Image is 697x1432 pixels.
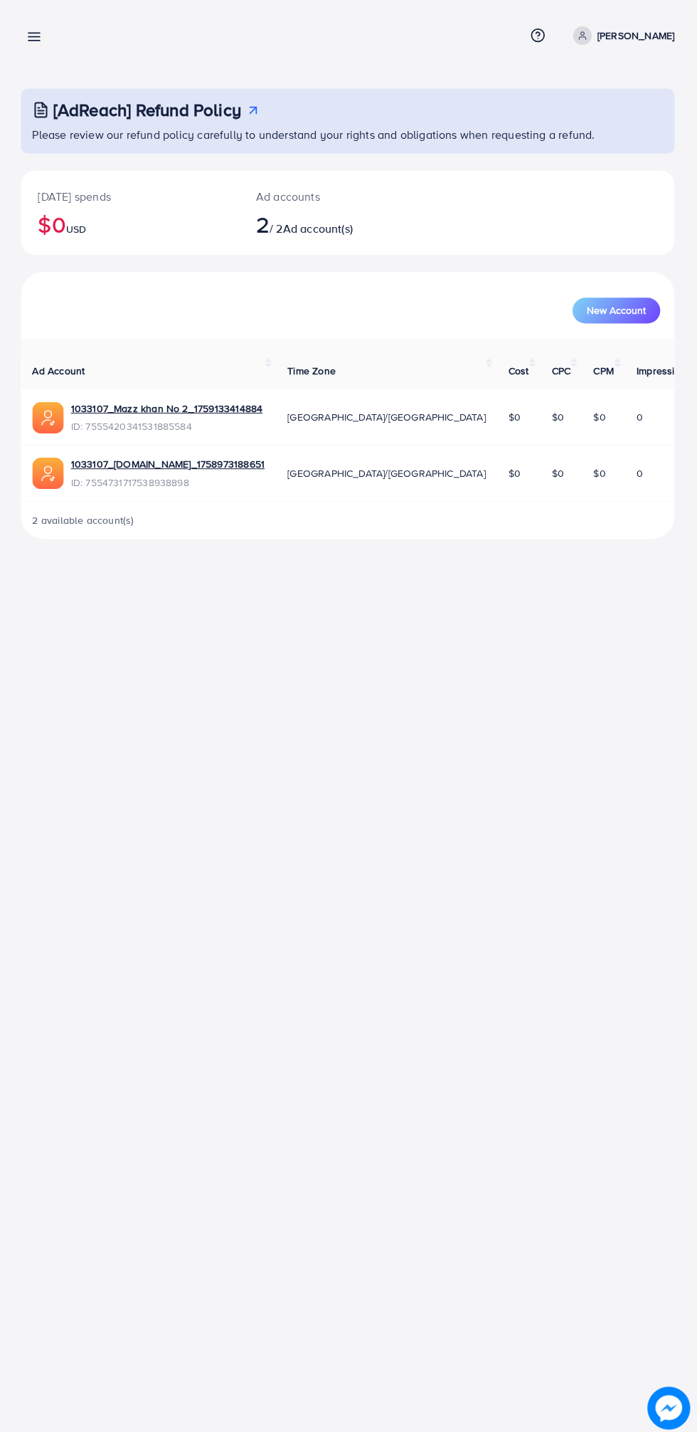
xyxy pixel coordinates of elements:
[289,362,336,377] span: Time Zone
[34,125,666,142] p: Please review our refund policy carefully to understand your rights and obligations when requesti...
[509,409,521,423] span: $0
[593,409,605,423] span: $0
[257,207,270,240] span: 2
[34,401,65,432] img: ic-ads-acc.e4c84228.svg
[573,297,660,322] button: New Account
[40,210,223,237] h2: $0
[257,187,385,204] p: Ad accounts
[593,465,605,479] span: $0
[73,456,266,470] a: 1033107_[DOMAIN_NAME]_1758973188651
[647,1382,690,1425] img: image
[34,456,65,488] img: ic-ads-acc.e4c84228.svg
[552,409,564,423] span: $0
[597,27,674,44] p: [PERSON_NAME]
[637,362,686,377] span: Impression
[509,465,521,479] span: $0
[637,409,643,423] span: 0
[587,305,646,315] span: New Account
[55,99,243,120] h3: [AdReach] Refund Policy
[593,362,613,377] span: CPM
[289,409,486,423] span: [GEOGRAPHIC_DATA]/[GEOGRAPHIC_DATA]
[68,221,87,236] span: USD
[637,465,643,479] span: 0
[40,187,223,204] p: [DATE] spends
[34,512,136,526] span: 2 available account(s)
[509,362,529,377] span: Cost
[284,220,353,236] span: Ad account(s)
[552,465,564,479] span: $0
[257,210,385,237] h2: / 2
[73,418,264,432] span: ID: 7555420341531885584
[73,400,264,414] a: 1033107_Mazz khan No 2_1759133414884
[34,362,87,377] span: Ad Account
[552,362,570,377] span: CPC
[568,26,674,45] a: [PERSON_NAME]
[289,465,486,479] span: [GEOGRAPHIC_DATA]/[GEOGRAPHIC_DATA]
[73,474,266,488] span: ID: 7554731717538938898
